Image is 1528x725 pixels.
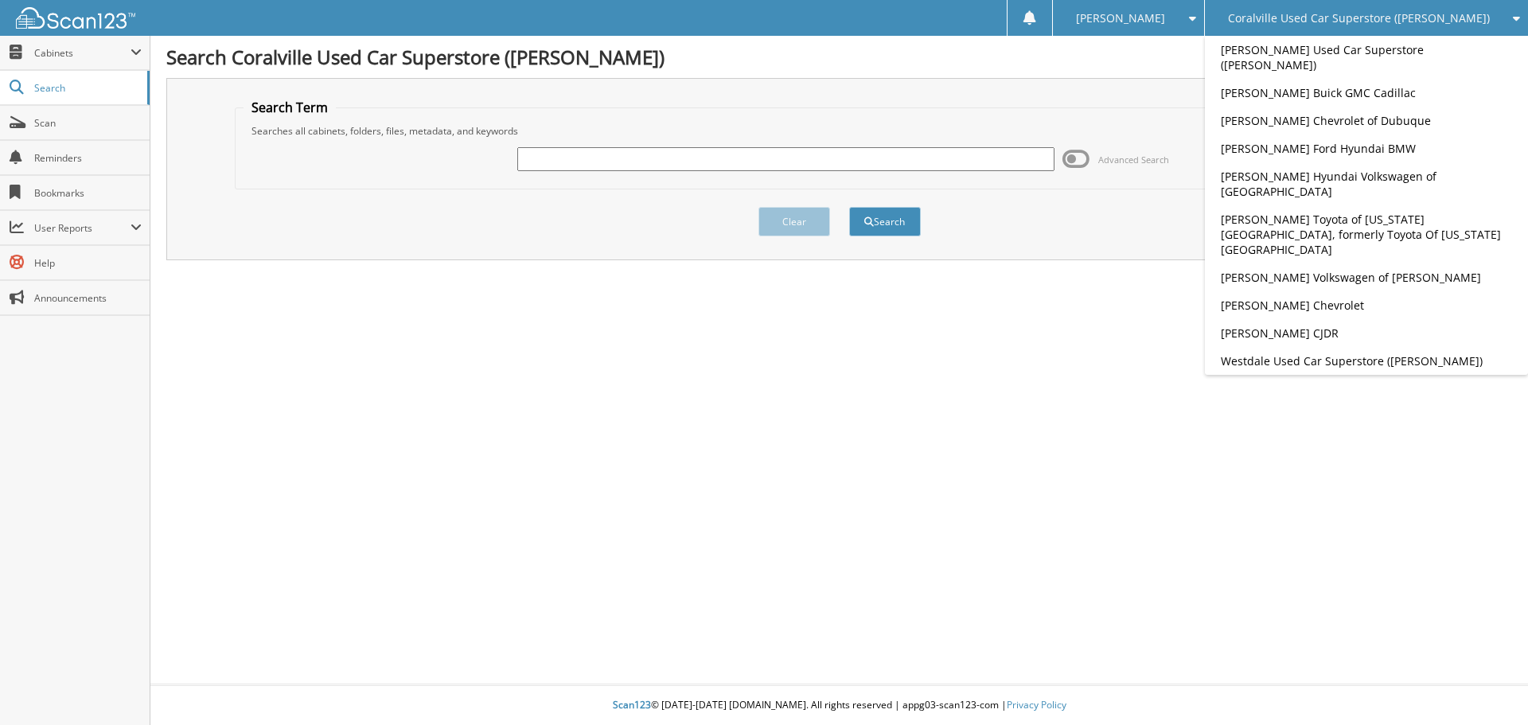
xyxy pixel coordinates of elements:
[34,81,139,95] span: Search
[1076,14,1165,23] span: [PERSON_NAME]
[1205,36,1528,79] a: [PERSON_NAME] Used Car Superstore ([PERSON_NAME])
[1205,347,1528,375] a: Westdale Used Car Superstore ([PERSON_NAME])
[849,207,921,236] button: Search
[613,698,651,711] span: Scan123
[244,124,1436,138] div: Searches all cabinets, folders, files, metadata, and keywords
[34,291,142,305] span: Announcements
[1228,14,1490,23] span: Coralville Used Car Superstore ([PERSON_NAME])
[1205,162,1528,205] a: [PERSON_NAME] Hyundai Volkswagen of [GEOGRAPHIC_DATA]
[34,186,142,200] span: Bookmarks
[1007,698,1066,711] a: Privacy Policy
[34,256,142,270] span: Help
[1205,291,1528,319] a: [PERSON_NAME] Chevrolet
[1205,205,1528,263] a: [PERSON_NAME] Toyota of [US_STATE][GEOGRAPHIC_DATA], formerly Toyota Of [US_STATE][GEOGRAPHIC_DATA]
[1205,319,1528,347] a: [PERSON_NAME] CJDR
[34,116,142,130] span: Scan
[150,686,1528,725] div: © [DATE]-[DATE] [DOMAIN_NAME]. All rights reserved | appg03-scan123-com |
[16,7,135,29] img: scan123-logo-white.svg
[1098,154,1169,166] span: Advanced Search
[166,44,1512,70] h1: Search Coralville Used Car Superstore ([PERSON_NAME])
[34,46,131,60] span: Cabinets
[1205,107,1528,134] a: [PERSON_NAME] Chevrolet of Dubuque
[34,221,131,235] span: User Reports
[758,207,830,236] button: Clear
[1205,79,1528,107] a: [PERSON_NAME] Buick GMC Cadillac
[1205,263,1528,291] a: [PERSON_NAME] Volkswagen of [PERSON_NAME]
[1448,649,1528,725] iframe: Chat Widget
[244,99,336,116] legend: Search Term
[34,151,142,165] span: Reminders
[1205,134,1528,162] a: [PERSON_NAME] Ford Hyundai BMW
